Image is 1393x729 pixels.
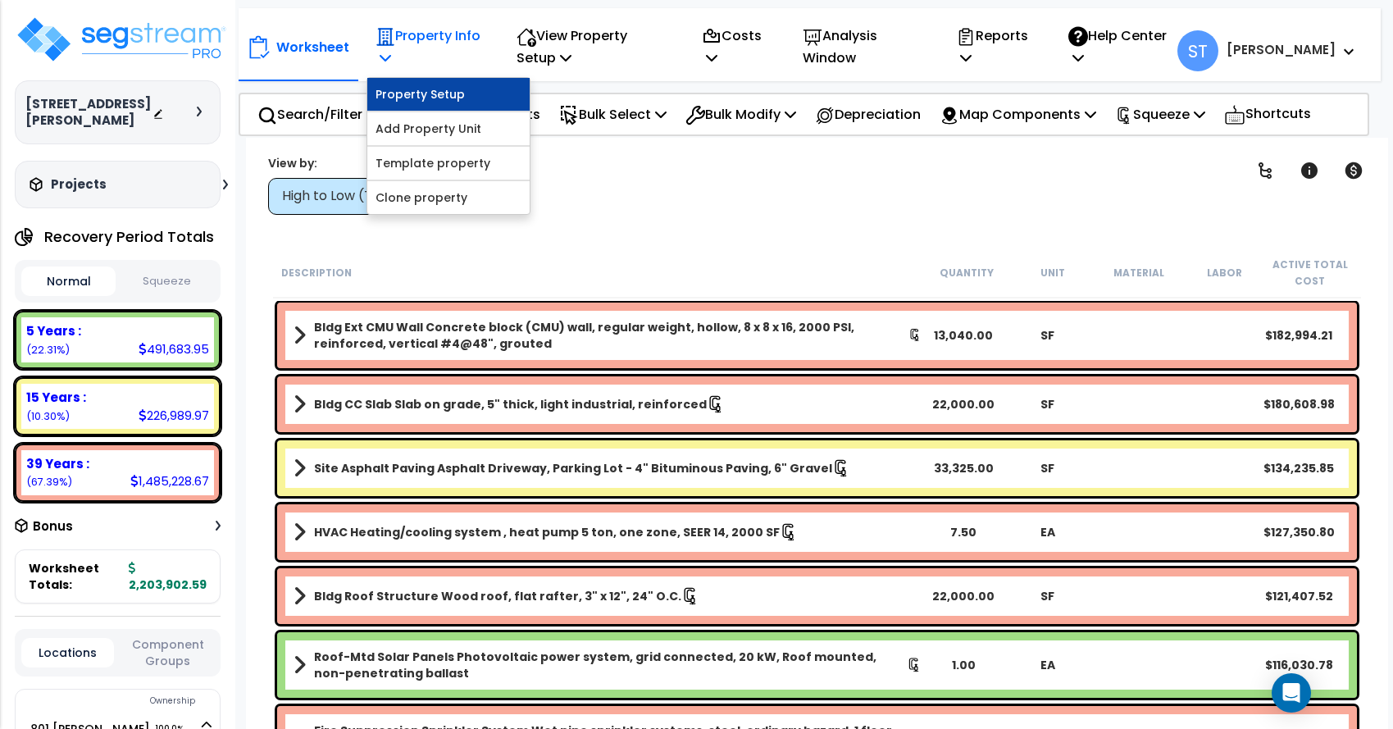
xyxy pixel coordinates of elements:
span: ST [1177,30,1218,71]
small: (10.30%) [26,409,70,423]
span: Worksheet Totals: [29,560,122,593]
div: $182,994.21 [1257,327,1341,344]
div: $121,407.52 [1257,588,1341,604]
p: Depreciation [815,103,921,125]
h4: Recovery Period Totals [44,229,214,245]
div: 13,040.00 [922,327,1005,344]
a: Assembly Title [294,393,922,416]
small: Labor [1207,267,1242,280]
a: Assembly Title [294,457,922,480]
b: Site Asphalt Paving Asphalt Driveway, Parking Lot - 4" Bituminous Paving, 6" Gravel [314,460,832,476]
b: Roof-Mtd Solar Panels Photovoltaic power system, grid connected, 20 kW, Roof mounted, non-penetra... [314,649,907,681]
img: logo_pro_r.png [15,15,228,64]
a: Add Property Unit [367,112,530,145]
div: High to Low (Total Cost) [282,187,485,206]
a: Template property [367,147,530,180]
p: Analysis Window [803,25,921,69]
div: $180,608.98 [1257,396,1341,412]
h3: Bonus [33,520,73,534]
div: 1.00 [922,657,1005,673]
a: Assembly Title [294,585,922,608]
div: $127,350.80 [1257,524,1341,540]
div: 22,000.00 [922,396,1005,412]
div: $134,235.85 [1257,460,1341,476]
p: Shortcuts [1224,103,1311,126]
p: Bulk Select [559,103,667,125]
h3: Projects [51,176,107,193]
b: 39 Years : [26,455,89,472]
p: Squeeze [1115,103,1205,125]
p: Search/Filter [257,103,362,125]
button: Normal [21,267,116,296]
a: Property Setup [367,78,530,111]
small: Unit [1040,267,1065,280]
p: Costs [702,25,767,69]
div: 226,989.97 [139,407,209,424]
p: Reports [956,25,1033,69]
div: 1,485,228.67 [130,472,209,490]
a: Clone property [367,181,530,214]
div: SF [1005,460,1089,476]
div: $116,030.78 [1257,657,1341,673]
div: EA [1005,524,1089,540]
p: Map Components [940,103,1096,125]
button: Squeeze [120,267,214,296]
div: SF [1005,588,1089,604]
b: 5 Years : [26,322,81,339]
div: View by: [268,155,514,171]
small: Active Total Cost [1272,258,1348,288]
div: Depreciation [806,95,930,134]
div: 491,683.95 [139,340,209,358]
p: Worksheet [276,36,349,58]
div: Open Intercom Messenger [1272,673,1311,713]
div: 7.50 [922,524,1005,540]
small: (67.39%) [26,475,72,489]
b: Bldg Roof Structure Wood roof, flat rafter, 3" x 12", 24" O.C. [314,588,681,604]
div: Shortcuts [1215,94,1320,134]
div: SF [1005,396,1089,412]
h3: [STREET_ADDRESS][PERSON_NAME] [25,96,153,129]
b: Bldg CC Slab Slab on grade, 5" thick, light industrial, reinforced [314,396,707,412]
b: [PERSON_NAME] [1227,41,1336,58]
div: 22,000.00 [922,588,1005,604]
p: View Property Setup [517,25,667,69]
a: Assembly Title [294,649,922,681]
b: HVAC Heating/cooling system , heat pump 5 ton, one zone, SEER 14, 2000 SF [314,524,780,540]
b: Bldg Ext CMU Wall Concrete block (CMU) wall, regular weight, hollow, 8 x 8 x 16, 2000 PSI, reinfo... [314,319,908,352]
a: Assembly Title [294,319,922,352]
small: Material [1113,267,1164,280]
b: 2,203,902.59 [129,560,207,593]
div: SF [1005,327,1089,344]
button: Locations [21,638,114,667]
small: Description [281,267,352,280]
small: (22.31%) [26,343,70,357]
button: Component Groups [122,636,214,670]
div: EA [1005,657,1089,673]
p: Bulk Modify [685,103,796,125]
div: Ownership [48,691,220,711]
a: Assembly Title [294,521,922,544]
b: 15 Years : [26,389,86,406]
p: Property Info [376,25,482,69]
div: 33,325.00 [922,460,1005,476]
p: Help Center [1068,25,1168,69]
small: Quantity [940,267,994,280]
